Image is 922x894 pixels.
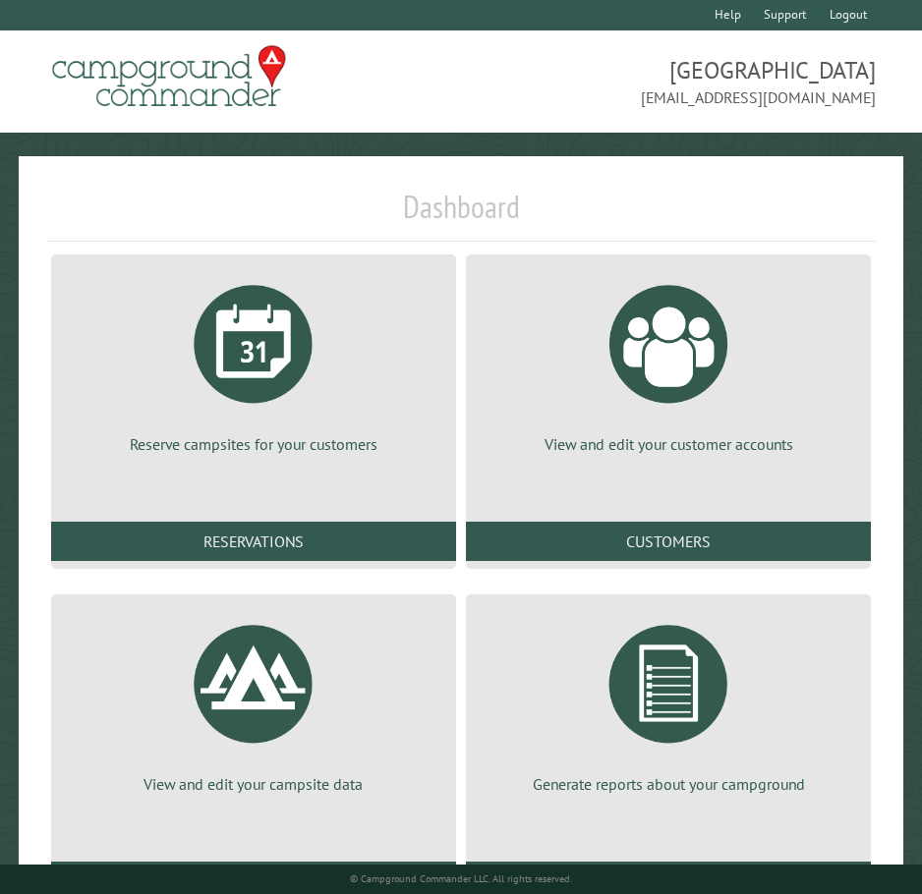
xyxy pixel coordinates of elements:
[461,54,876,109] span: [GEOGRAPHIC_DATA] [EMAIL_ADDRESS][DOMAIN_NAME]
[490,433,847,455] p: View and edit your customer accounts
[490,610,847,795] a: Generate reports about your campground
[46,38,292,115] img: Campground Commander
[46,188,876,242] h1: Dashboard
[490,270,847,455] a: View and edit your customer accounts
[490,773,847,795] p: Generate reports about your campground
[75,433,432,455] p: Reserve campsites for your customers
[51,522,456,561] a: Reservations
[466,522,871,561] a: Customers
[75,270,432,455] a: Reserve campsites for your customers
[350,872,572,885] small: © Campground Commander LLC. All rights reserved.
[75,773,432,795] p: View and edit your campsite data
[75,610,432,795] a: View and edit your campsite data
